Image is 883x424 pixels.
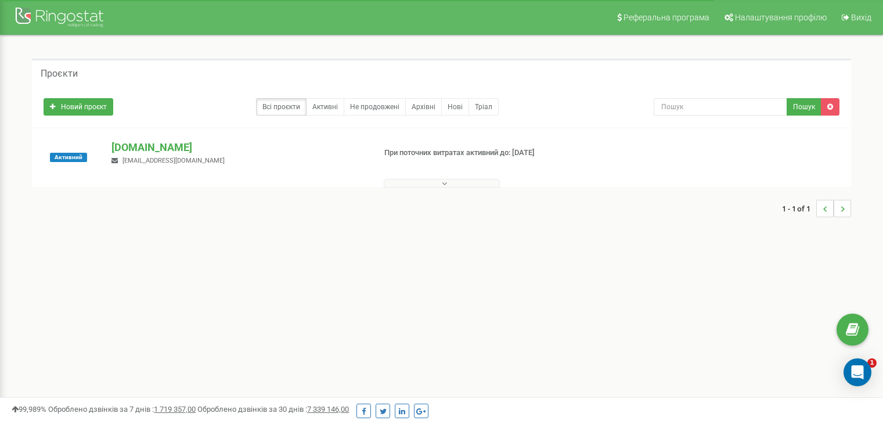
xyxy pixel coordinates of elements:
[111,140,365,155] p: [DOMAIN_NAME]
[154,405,196,414] u: 1 719 357,00
[782,200,816,217] span: 1 - 1 of 1
[384,148,570,159] p: При поточних витратах активний до: [DATE]
[256,98,307,116] a: Всі проєкти
[623,13,709,22] span: Реферальна програма
[654,98,787,116] input: Пошук
[867,358,877,368] span: 1
[405,98,442,116] a: Архівні
[197,405,349,414] span: Оброблено дзвінків за 30 днів :
[787,98,821,116] button: Пошук
[122,157,225,164] span: [EMAIL_ADDRESS][DOMAIN_NAME]
[735,13,827,22] span: Налаштування профілю
[468,98,499,116] a: Тріал
[12,405,46,414] span: 99,989%
[441,98,469,116] a: Нові
[306,98,344,116] a: Активні
[844,358,871,386] div: Open Intercom Messenger
[44,98,113,116] a: Новий проєкт
[782,188,851,229] nav: ...
[50,153,87,162] span: Активний
[41,69,78,79] h5: Проєкти
[851,13,871,22] span: Вихід
[344,98,406,116] a: Не продовжені
[307,405,349,414] u: 7 339 146,00
[48,405,196,414] span: Оброблено дзвінків за 7 днів :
